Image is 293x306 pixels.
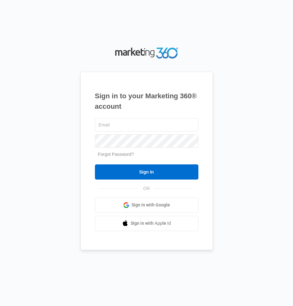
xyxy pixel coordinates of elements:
[132,202,170,208] span: Sign in with Google
[95,118,198,132] input: Email
[139,185,154,192] span: OR
[95,198,198,213] a: Sign in with Google
[95,91,198,112] h1: Sign in to your Marketing 360® account
[98,152,134,157] a: Forgot Password?
[131,220,171,227] span: Sign in with Apple Id
[95,164,198,180] input: Sign In
[95,216,198,231] a: Sign in with Apple Id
